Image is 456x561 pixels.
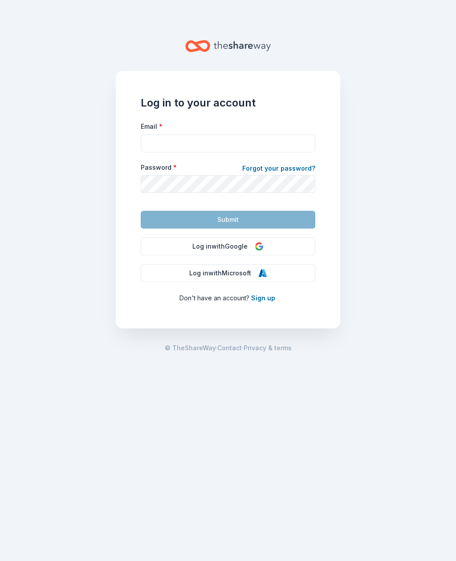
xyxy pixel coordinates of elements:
[165,344,216,352] span: © TheShareWay
[251,294,275,302] a: Sign up
[255,242,264,251] img: Google Logo
[141,163,177,172] label: Password
[141,122,163,131] label: Email
[258,269,267,278] img: Microsoft Logo
[217,343,242,353] a: Contact
[244,343,292,353] a: Privacy & terms
[141,96,315,110] h1: Log in to your account
[165,343,292,353] span: · ·
[141,264,315,282] button: Log inwithMicrosoft
[185,36,271,57] a: Home
[179,294,249,302] span: Don ' t have an account?
[141,238,315,255] button: Log inwithGoogle
[242,163,315,176] a: Forgot your password?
